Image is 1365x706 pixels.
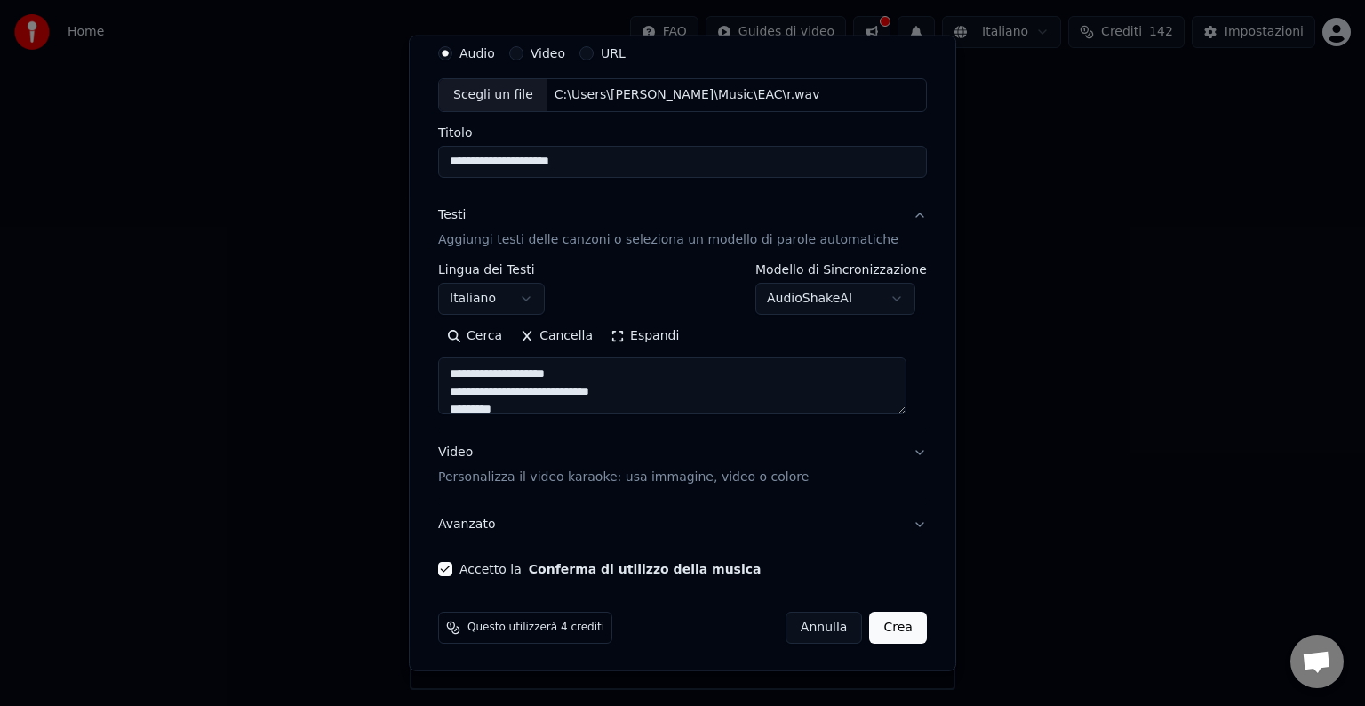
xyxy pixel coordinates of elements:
p: Aggiungi testi delle canzoni o seleziona un modello di parole automatiche [438,231,898,249]
button: TestiAggiungi testi delle canzoni o seleziona un modello di parole automatiche [438,192,927,263]
p: Personalizza il video karaoke: usa immagine, video o colore [438,469,809,486]
label: Modello di Sincronizzazione [755,263,927,276]
button: Avanzato [438,501,927,548]
button: VideoPersonalizza il video karaoke: usa immagine, video o colore [438,429,927,501]
button: Accetto la [529,563,762,575]
label: URL [601,47,626,60]
label: Titolo [438,126,927,139]
div: Testi [438,206,466,224]
label: Audio [459,47,495,60]
button: Cancella [511,322,602,350]
button: Espandi [602,322,688,350]
span: Questo utilizzerà 4 crediti [467,621,604,635]
label: Accetto la [459,563,761,575]
label: Lingua dei Testi [438,263,545,276]
button: Cerca [438,322,511,350]
button: Annulla [786,612,863,644]
div: Scegli un file [439,79,547,111]
div: TestiAggiungi testi delle canzoni o seleziona un modello di parole automatiche [438,263,927,429]
button: Crea [870,612,927,644]
label: Video [531,47,565,60]
div: C:\Users\[PERSON_NAME]\Music\EAC\r.wav [547,86,827,104]
div: Video [438,444,809,486]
